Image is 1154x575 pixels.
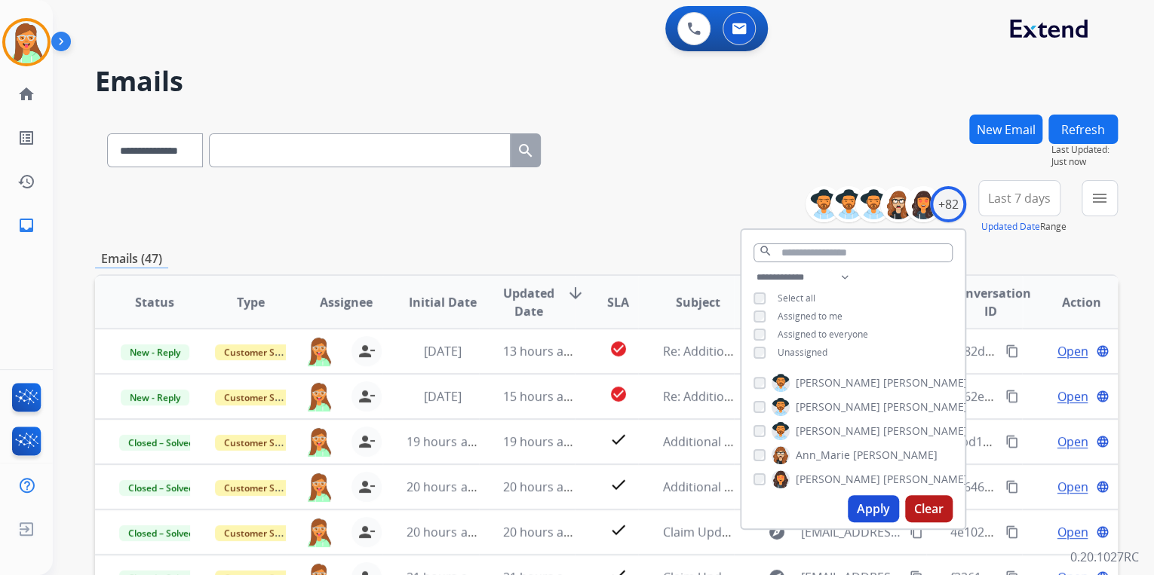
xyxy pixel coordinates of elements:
span: Conversation ID [950,284,1031,320]
span: Subject [676,293,720,311]
img: avatar [5,21,48,63]
mat-icon: explore [767,523,785,541]
span: Ann_Marie [796,448,850,463]
span: Type [237,293,265,311]
img: agent-avatar [305,517,333,547]
mat-icon: search [517,142,535,160]
div: +82 [930,186,966,222]
span: Re: Additional Information [662,388,812,405]
span: Closed – Solved [119,435,203,451]
mat-icon: check [609,521,627,539]
span: Open [1057,478,1088,496]
span: [DATE] [423,343,461,359]
mat-icon: content_copy [1005,480,1019,494]
span: Last 7 days [988,195,1051,201]
span: Assigned to everyone [778,328,868,341]
span: [PERSON_NAME] [883,375,968,390]
span: Open [1057,523,1088,541]
span: Updated Date [503,284,554,320]
span: Additional Information [662,479,791,495]
span: 19 hours ago [503,433,578,450]
span: 13 hours ago [503,343,578,359]
p: 0.20.1027RC [1070,548,1139,566]
span: Re: Additional Information [662,343,812,359]
mat-icon: menu [1091,189,1109,207]
span: 19 hours ago [407,433,481,450]
img: agent-avatar [305,472,333,502]
h2: Emails [95,66,1118,96]
mat-icon: content_copy [1005,435,1019,448]
mat-icon: check [609,430,627,448]
mat-icon: content_copy [1005,390,1019,403]
span: [PERSON_NAME] [796,424,880,439]
span: Open [1057,342,1088,360]
mat-icon: check_circle [609,385,627,403]
span: Open [1057,433,1088,451]
mat-icon: person_remove [358,433,376,451]
mat-icon: language [1096,525,1109,539]
span: Assigned to me [778,310,842,323]
span: Just now [1051,156,1118,168]
span: [PERSON_NAME] [796,375,880,390]
mat-icon: person_remove [358,523,376,541]
span: Claim Update [662,524,739,540]
mat-icon: person_remove [358,387,376,405]
span: SLA [607,293,629,311]
mat-icon: inbox [17,216,35,234]
mat-icon: language [1096,435,1109,448]
button: Updated Date [981,221,1040,233]
span: [PERSON_NAME] [853,448,938,463]
span: Closed – Solved [119,480,203,496]
mat-icon: content_copy [1005,525,1019,539]
span: New - Reply [121,390,189,405]
img: agent-avatar [305,336,333,366]
th: Action [1022,276,1118,329]
span: 20 hours ago [407,479,481,495]
span: [PERSON_NAME] [796,472,880,487]
span: [PERSON_NAME] [883,399,968,414]
p: Emails (47) [95,249,168,268]
span: New - Reply [121,344,189,360]
span: Initial Date [408,293,476,311]
mat-icon: person_remove [358,342,376,360]
button: Clear [905,495,953,522]
mat-icon: content_copy [910,525,923,539]
span: Customer Support [215,480,313,496]
mat-icon: history [17,173,35,191]
span: Assignee [320,293,373,311]
mat-icon: language [1096,344,1109,358]
span: 20 hours ago [407,524,481,540]
img: agent-avatar [305,381,333,411]
img: agent-avatar [305,427,333,457]
span: [PERSON_NAME] [796,399,880,414]
button: New Email [969,115,1042,144]
span: Customer Support [215,435,313,451]
span: Unassigned [778,346,827,359]
mat-icon: person_remove [358,478,376,496]
mat-icon: check [609,476,627,494]
button: Apply [848,495,899,522]
mat-icon: content_copy [1005,344,1019,358]
span: [PERSON_NAME] [883,424,968,439]
span: 15 hours ago [503,388,578,405]
span: Customer Support [215,390,313,405]
span: Status [135,293,174,311]
span: [DATE] [423,388,461,405]
mat-icon: check_circle [609,340,627,358]
span: Additional Information [662,433,791,450]
mat-icon: arrow_downward [566,284,585,302]
span: Select all [778,292,815,304]
mat-icon: home [17,85,35,103]
span: Closed – Solved [119,525,203,541]
span: 20 hours ago [503,479,578,495]
span: 20 hours ago [503,524,578,540]
span: Customer Support [215,525,313,541]
span: Range [981,220,1067,233]
span: [EMAIL_ADDRESS][DOMAIN_NAME] [800,523,901,541]
button: Refresh [1048,115,1118,144]
mat-icon: language [1096,390,1109,403]
span: [PERSON_NAME] [883,472,968,487]
span: Open [1057,387,1088,405]
mat-icon: language [1096,480,1109,494]
mat-icon: search [759,244,772,258]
